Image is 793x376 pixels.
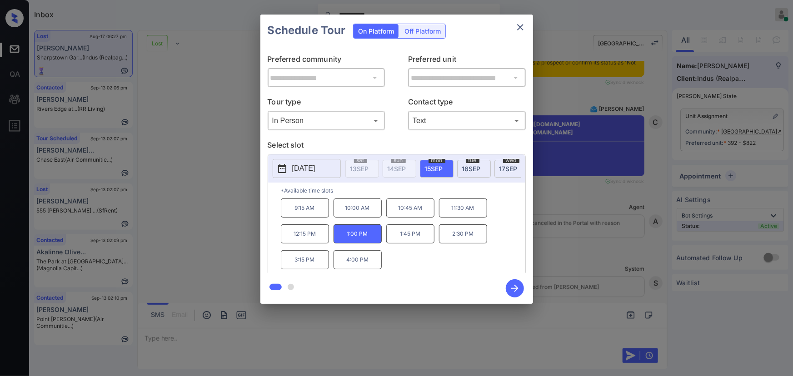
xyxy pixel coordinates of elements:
[425,165,443,173] span: 15 SEP
[334,224,382,243] p: 1:00 PM
[439,198,487,218] p: 11:30 AM
[268,54,385,68] p: Preferred community
[334,250,382,269] p: 4:00 PM
[420,160,454,178] div: date-select
[268,139,526,154] p: Select slot
[462,165,481,173] span: 16 SEP
[270,113,383,128] div: In Person
[429,158,445,163] span: mon
[457,160,491,178] div: date-select
[408,54,526,68] p: Preferred unit
[500,277,529,300] button: btn-next
[292,163,315,174] p: [DATE]
[386,224,434,243] p: 1:45 PM
[273,159,341,178] button: [DATE]
[281,198,329,218] p: 9:15 AM
[281,250,329,269] p: 3:15 PM
[260,15,353,46] h2: Schedule Tour
[268,96,385,111] p: Tour type
[408,96,526,111] p: Contact type
[281,224,329,243] p: 12:15 PM
[410,113,524,128] div: Text
[400,24,445,38] div: Off Platform
[439,224,487,243] p: 2:30 PM
[494,160,528,178] div: date-select
[386,198,434,218] p: 10:45 AM
[511,18,529,36] button: close
[466,158,479,163] span: tue
[281,183,525,198] p: *Available time slots
[503,158,519,163] span: wed
[354,24,399,38] div: On Platform
[499,165,518,173] span: 17 SEP
[334,198,382,218] p: 10:00 AM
